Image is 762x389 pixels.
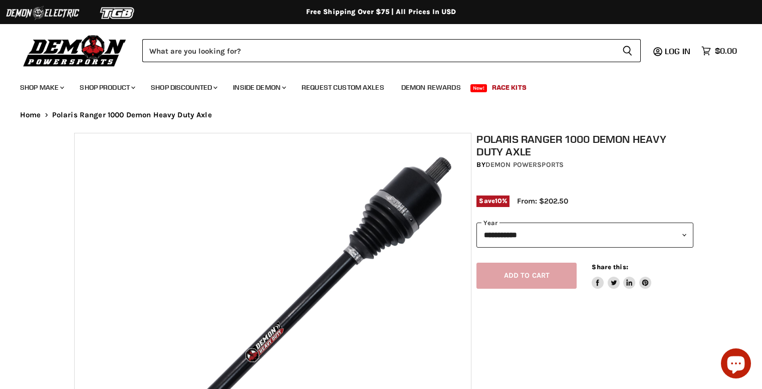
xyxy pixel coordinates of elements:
select: year [476,223,693,247]
span: Log in [665,46,690,56]
ul: Main menu [13,73,734,98]
form: Product [142,39,641,62]
inbox-online-store-chat: Shopify online store chat [718,348,754,381]
img: TGB Logo 2 [80,4,155,23]
img: Demon Powersports [20,33,130,68]
h1: Polaris Ranger 1000 Demon Heavy Duty Axle [476,133,693,158]
a: Race Kits [484,77,534,98]
span: 10 [495,197,502,205]
span: New! [470,84,487,92]
a: Shop Product [72,77,141,98]
a: Shop Make [13,77,70,98]
span: Share this: [592,263,628,271]
a: Request Custom Axles [294,77,392,98]
span: Save % [476,196,510,207]
span: From: $202.50 [517,197,568,206]
a: Log in [660,47,696,56]
aside: Share this: [592,263,651,289]
a: Demon Rewards [394,77,468,98]
div: by [476,159,693,170]
span: $0.00 [715,46,737,56]
a: Shop Discounted [143,77,223,98]
a: Inside Demon [225,77,292,98]
input: Search [142,39,614,62]
a: Home [20,111,41,119]
a: Demon Powersports [485,160,564,169]
a: $0.00 [696,44,742,58]
img: Demon Electric Logo 2 [5,4,80,23]
button: Search [614,39,641,62]
span: Polaris Ranger 1000 Demon Heavy Duty Axle [52,111,212,119]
